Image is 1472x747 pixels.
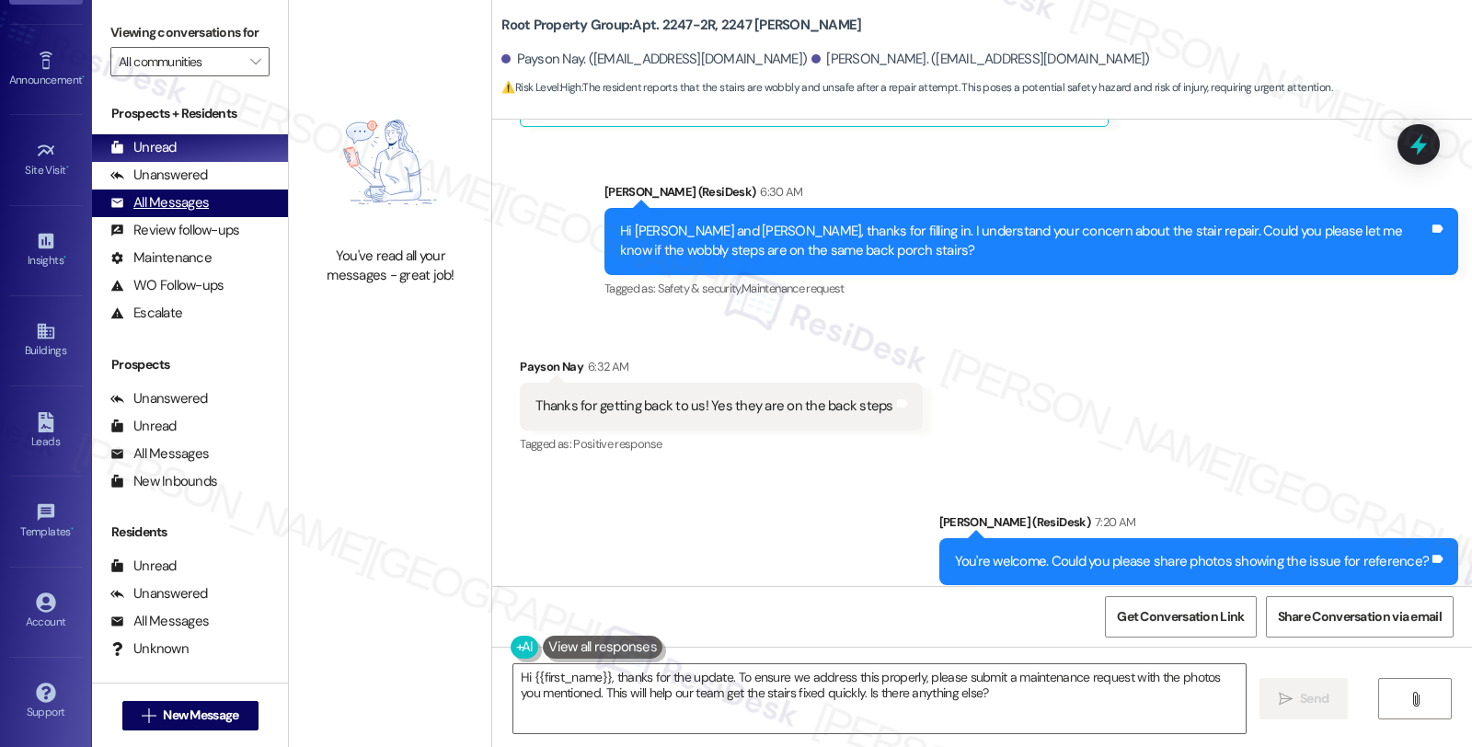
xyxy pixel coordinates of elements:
[110,417,177,436] div: Unread
[9,135,83,185] a: Site Visit •
[604,275,1458,302] div: Tagged as:
[92,355,288,374] div: Prospects
[742,281,845,296] span: Maintenance request
[119,47,240,76] input: All communities
[110,248,212,268] div: Maintenance
[92,104,288,123] div: Prospects + Residents
[520,431,922,457] div: Tagged as:
[82,71,85,84] span: •
[501,50,807,69] div: Payson Nay. ([EMAIL_ADDRESS][DOMAIN_NAME])
[9,677,83,727] a: Support
[620,222,1429,261] div: Hi [PERSON_NAME] and [PERSON_NAME], thanks for filling in. I understand your concern about the st...
[110,557,177,576] div: Unread
[9,316,83,365] a: Buildings
[955,552,1430,571] div: You're welcome. Could you please share photos showing the issue for reference?
[110,472,217,491] div: New Inbounds
[66,161,69,174] span: •
[163,706,238,725] span: New Message
[604,182,1458,208] div: [PERSON_NAME] (ResiDesk)
[110,166,208,185] div: Unanswered
[755,182,802,201] div: 6:30 AM
[92,523,288,542] div: Residents
[501,16,861,35] b: Root Property Group: Apt. 2247-2R, 2247 [PERSON_NAME]
[1266,596,1454,638] button: Share Conversation via email
[573,436,661,452] span: Positive response
[110,389,208,408] div: Unanswered
[939,585,1459,612] div: Tagged as:
[1300,689,1328,708] span: Send
[110,138,177,157] div: Unread
[9,587,83,637] a: Account
[1117,607,1244,626] span: Get Conversation Link
[513,664,1246,733] textarea: Hi {{first_name}}, thanks for the update. To ensure we address this properly, please submit a mai...
[110,444,209,464] div: All Messages
[110,304,182,323] div: Escalate
[1279,692,1293,707] i: 
[501,80,581,95] strong: ⚠️ Risk Level: High
[1259,678,1349,719] button: Send
[110,18,270,47] label: Viewing conversations for
[63,251,66,264] span: •
[110,221,239,240] div: Review follow-ups
[9,497,83,546] a: Templates •
[110,639,189,659] div: Unknown
[1105,596,1256,638] button: Get Conversation Link
[309,87,471,236] img: empty-state
[9,407,83,456] a: Leads
[1278,607,1442,626] span: Share Conversation via email
[122,701,259,730] button: New Message
[1090,512,1135,532] div: 7:20 AM
[142,708,155,723] i: 
[583,357,628,376] div: 6:32 AM
[309,247,471,286] div: You've read all your messages - great job!
[1409,692,1422,707] i: 
[658,281,742,296] span: Safety & security ,
[110,584,208,603] div: Unanswered
[110,612,209,631] div: All Messages
[939,512,1459,538] div: [PERSON_NAME] (ResiDesk)
[811,50,1150,69] div: [PERSON_NAME]. ([EMAIL_ADDRESS][DOMAIN_NAME])
[9,225,83,275] a: Insights •
[110,193,209,213] div: All Messages
[501,78,1332,98] span: : The resident reports that the stairs are wobbly and unsafe after a repair attempt. This poses a...
[250,54,260,69] i: 
[520,357,922,383] div: Payson Nay
[535,396,892,416] div: Thanks for getting back to us! Yes they are on the back steps
[110,276,224,295] div: WO Follow-ups
[71,523,74,535] span: •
